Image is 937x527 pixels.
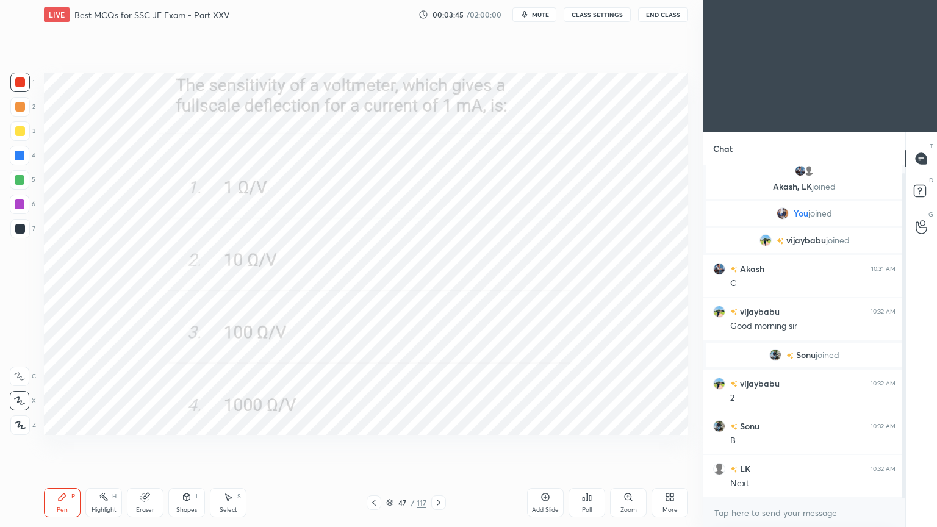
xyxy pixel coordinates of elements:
span: vijaybabu [786,235,826,245]
p: Chat [703,132,742,165]
div: 10:31 AM [871,265,896,273]
img: 1996a41c05a54933bfa64e97c9bd7d8b.jpg [713,420,725,432]
div: 6 [10,195,35,214]
h6: vijaybabu [738,377,780,390]
div: Zoom [620,507,637,513]
div: Z [10,415,36,435]
div: Pen [57,507,68,513]
button: End Class [638,7,688,22]
img: 1996a41c05a54933bfa64e97c9bd7d8b.jpg [769,349,781,361]
img: no-rating-badge.077c3623.svg [730,381,738,387]
div: 7 [10,219,35,238]
div: 1 [10,73,35,92]
div: P [71,493,75,500]
h6: Sonu [738,420,759,432]
div: 47 [396,499,408,506]
div: Highlight [92,507,117,513]
div: / [411,499,414,506]
div: 4 [10,146,35,165]
div: H [112,493,117,500]
span: joined [826,235,850,245]
div: C [730,278,896,290]
div: C [10,367,36,386]
img: 213b790de180410fbaf7a810f57bbbff.jpg [713,306,725,318]
p: Akash, LK [714,182,895,192]
span: joined [816,350,839,360]
img: 213b790de180410fbaf7a810f57bbbff.jpg [713,378,725,390]
div: Poll [582,507,592,513]
div: 2 [730,392,896,404]
img: no-rating-badge.077c3623.svg [730,266,738,273]
div: grid [703,165,905,498]
span: You [794,209,808,218]
div: B [730,435,896,447]
div: More [662,507,678,513]
div: 5 [10,170,35,190]
img: d1eca11627db435fa99b97f22aa05bd6.jpg [713,263,725,275]
p: G [928,210,933,219]
div: 2 [10,97,35,117]
img: default.png [803,165,815,177]
img: no-rating-badge.077c3623.svg [786,353,794,359]
img: no-rating-badge.077c3623.svg [777,238,784,245]
div: L [196,493,199,500]
h6: LK [738,462,750,475]
div: LIVE [44,7,70,22]
span: joined [812,181,836,192]
span: Sonu [796,350,816,360]
p: T [930,142,933,151]
h4: Best MCQs for SSC JE Exam - Part XXV [74,9,229,21]
div: Shapes [176,507,197,513]
img: 213b790de180410fbaf7a810f57bbbff.jpg [759,234,772,246]
button: CLASS SETTINGS [564,7,631,22]
div: 117 [417,497,426,508]
div: Add Slide [532,507,559,513]
img: no-rating-badge.077c3623.svg [730,466,738,473]
img: no-rating-badge.077c3623.svg [730,309,738,315]
span: joined [808,209,832,218]
h6: Akash [738,262,764,275]
img: fecdb386181f4cf2bff1f15027e2290c.jpg [777,207,789,220]
img: no-rating-badge.077c3623.svg [730,423,738,430]
h6: vijaybabu [738,305,780,318]
div: S [237,493,241,500]
button: mute [512,7,556,22]
div: 10:32 AM [871,423,896,430]
img: default.png [713,463,725,475]
div: X [10,391,36,410]
div: 10:32 AM [871,465,896,473]
p: D [929,176,933,185]
div: Select [220,507,237,513]
div: 10:32 AM [871,308,896,315]
div: Next [730,478,896,490]
div: Eraser [136,507,154,513]
div: 3 [10,121,35,141]
div: Good morning sir [730,320,896,332]
span: mute [532,10,549,19]
img: d1eca11627db435fa99b97f22aa05bd6.jpg [794,165,806,177]
div: 10:32 AM [871,380,896,387]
